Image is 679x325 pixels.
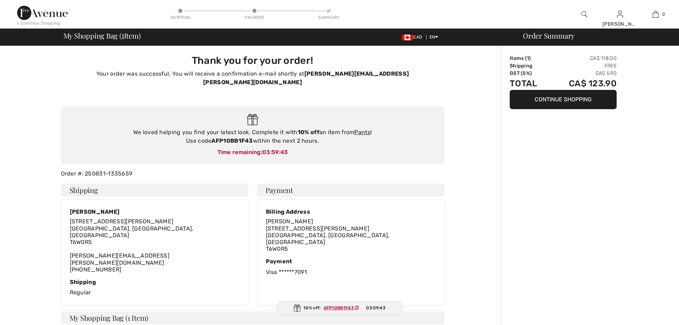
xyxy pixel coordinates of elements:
[662,11,665,17] span: 0
[70,218,240,273] div: [PERSON_NAME][EMAIL_ADDRESS][PERSON_NAME][DOMAIN_NAME] [PHONE_NUMBER]
[581,10,587,19] img: search the website
[318,14,339,21] div: Summary
[354,129,370,136] a: Pants
[602,20,637,28] div: [PERSON_NAME]
[68,128,437,145] div: We loved helping you find your latest look. Complete it with an item from ! Use code within the n...
[61,184,248,197] h4: Shipping
[65,55,440,67] h3: Thank you for your order!
[257,184,444,197] h4: Payment
[65,70,440,87] p: Your order was successful. You will receive a confirmation e-mail shortly at
[402,35,425,40] span: CAD
[17,6,68,20] img: 1ère Avenue
[293,304,300,312] img: Gift.svg
[617,10,623,19] img: My Info
[549,77,617,90] td: CA$ 123.90
[266,208,436,215] div: Billing Address
[61,311,444,324] h4: My Shopping Bag (1 Item)
[549,55,617,62] td: CA$ 118.00
[510,55,549,62] td: Items ( )
[203,70,409,86] strong: [PERSON_NAME][EMAIL_ADDRESS][PERSON_NAME][DOMAIN_NAME]
[63,32,141,39] span: My Shopping Bag ( Item)
[510,90,617,109] button: Continue Shopping
[170,14,191,21] div: Shipping
[70,279,240,297] div: Regular
[653,10,659,19] img: My Bag
[638,10,673,19] a: 0
[510,62,549,70] td: Shipping
[549,70,617,77] td: CA$ 5.90
[514,32,675,39] div: Order Summary
[402,35,413,40] img: Canadian Dollar
[617,11,623,17] a: Sign In
[70,208,240,215] div: [PERSON_NAME]
[510,70,549,77] td: GST (5%)
[57,169,449,178] div: Order #: 250831-1335659
[17,20,60,26] div: < Continue Shopping
[429,35,438,40] span: EN
[366,305,385,311] span: 03:59:43
[276,301,403,315] div: 10% off:
[266,225,390,253] span: [STREET_ADDRESS][PERSON_NAME] [GEOGRAPHIC_DATA], [GEOGRAPHIC_DATA], [GEOGRAPHIC_DATA] T6W0R5
[262,149,288,156] span: 03:59:43
[247,114,258,126] img: Gift.svg
[298,129,319,136] strong: 10% off
[68,148,437,157] div: Time remaining:
[527,55,529,61] span: 1
[510,77,549,90] td: Total
[266,218,313,225] span: [PERSON_NAME]
[70,218,194,245] span: [STREET_ADDRESS][PERSON_NAME] [GEOGRAPHIC_DATA], [GEOGRAPHIC_DATA], [GEOGRAPHIC_DATA] T6W0R5
[266,258,436,265] div: Payment
[549,62,617,70] td: Free
[211,137,253,144] strong: AFP10BB1F43
[244,14,265,21] div: Payment
[70,279,240,285] div: Shipping
[122,30,124,40] span: 1
[324,305,354,310] ins: AFP10BB1F43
